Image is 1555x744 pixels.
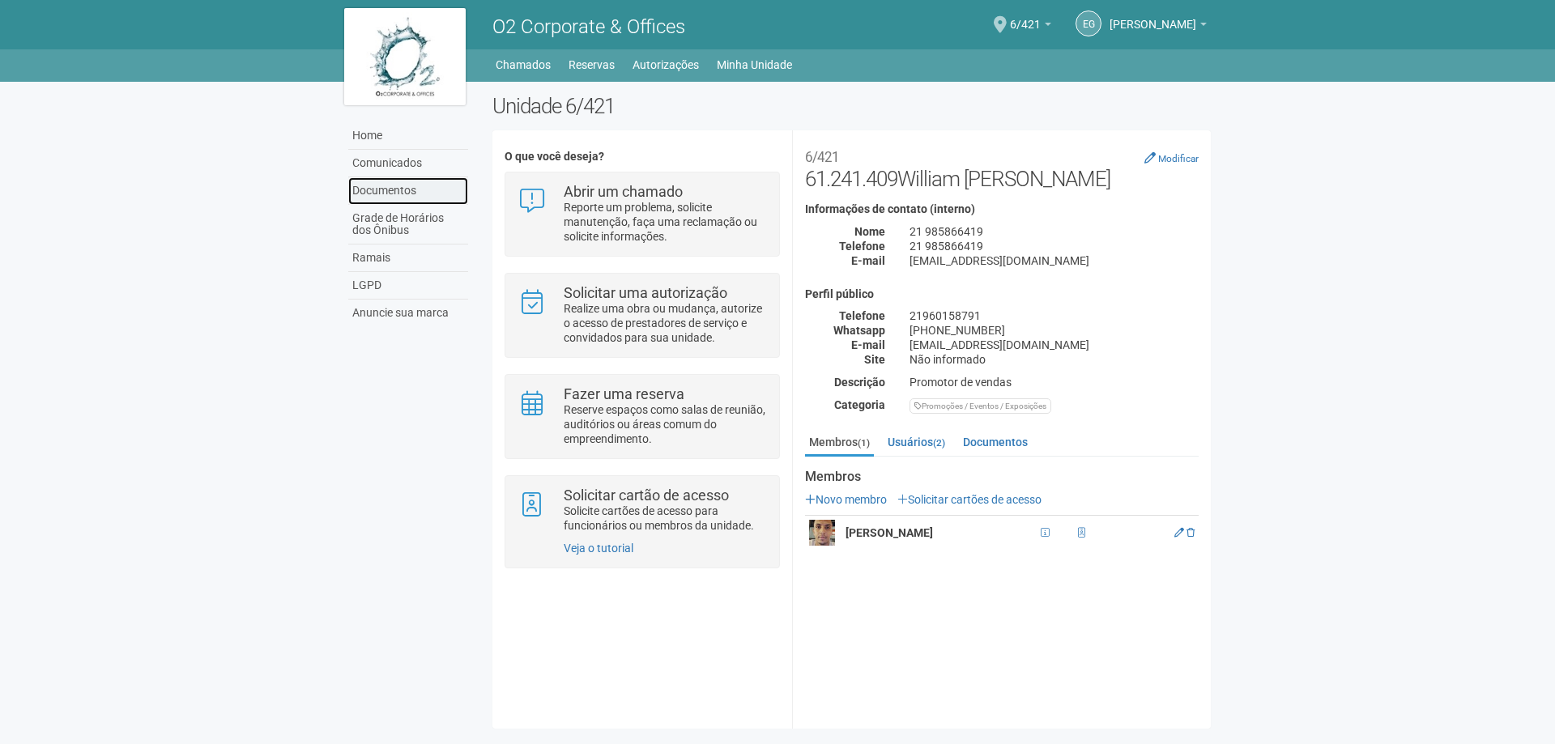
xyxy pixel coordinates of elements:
[1110,2,1196,31] span: Elisabete Gomes de Almeida
[348,272,468,300] a: LGPD
[839,309,885,322] strong: Telefone
[884,430,949,454] a: Usuários(2)
[1144,151,1199,164] a: Modificar
[854,225,885,238] strong: Nome
[569,53,615,76] a: Reservas
[505,151,779,163] h4: O que você deseja?
[851,254,885,267] strong: E-mail
[805,149,839,165] small: 6/421
[851,338,885,351] strong: E-mail
[805,203,1199,215] h4: Informações de contato (interno)
[1110,20,1207,33] a: [PERSON_NAME]
[834,376,885,389] strong: Descrição
[959,430,1032,454] a: Documentos
[858,437,870,449] small: (1)
[1076,11,1101,36] a: EG
[805,470,1199,484] strong: Membros
[564,542,633,555] a: Veja o tutorial
[564,385,684,402] strong: Fazer uma reserva
[897,493,1042,506] a: Solicitar cartões de acesso
[564,200,767,244] p: Reporte um problema, solicite manutenção, faça uma reclamação ou solicite informações.
[834,398,885,411] strong: Categoria
[1010,20,1051,33] a: 6/421
[1010,2,1041,31] span: 6/421
[910,398,1051,414] div: Promoções / Eventos / Exposições
[492,94,1211,118] h2: Unidade 6/421
[897,338,1211,352] div: [EMAIL_ADDRESS][DOMAIN_NAME]
[833,324,885,337] strong: Whatsapp
[518,185,766,244] a: Abrir um chamado Reporte um problema, solicite manutenção, faça uma reclamação ou solicite inform...
[864,353,885,366] strong: Site
[897,352,1211,367] div: Não informado
[809,520,835,546] img: user.png
[933,437,945,449] small: (2)
[564,402,767,446] p: Reserve espaços como salas de reunião, auditórios ou áreas comum do empreendimento.
[492,15,685,38] span: O2 Corporate & Offices
[518,286,766,345] a: Solicitar uma autorização Realize uma obra ou mudança, autorize o acesso de prestadores de serviç...
[897,239,1211,253] div: 21 985866419
[496,53,551,76] a: Chamados
[897,323,1211,338] div: [PHONE_NUMBER]
[717,53,792,76] a: Minha Unidade
[805,288,1199,300] h4: Perfil público
[564,183,683,200] strong: Abrir um chamado
[348,205,468,244] a: Grade de Horários dos Ônibus
[1186,527,1195,538] a: Excluir membro
[1158,153,1199,164] small: Modificar
[348,150,468,177] a: Comunicados
[348,244,468,272] a: Ramais
[348,122,468,150] a: Home
[633,53,699,76] a: Autorizações
[846,526,933,539] strong: [PERSON_NAME]
[564,301,767,345] p: Realize uma obra ou mudança, autorize o acesso de prestadores de serviço e convidados para sua un...
[564,504,767,533] p: Solicite cartões de acesso para funcionários ou membros da unidade.
[897,375,1211,389] div: Promotor de vendas
[564,284,727,301] strong: Solicitar uma autorização
[839,240,885,253] strong: Telefone
[518,488,766,533] a: Solicitar cartão de acesso Solicite cartões de acesso para funcionários ou membros da unidade.
[1174,527,1184,538] a: Editar membro
[348,177,468,205] a: Documentos
[344,8,466,105] img: logo.jpg
[564,487,729,504] strong: Solicitar cartão de acesso
[897,308,1211,323] div: 21960158791
[897,253,1211,268] div: [EMAIL_ADDRESS][DOMAIN_NAME]
[897,224,1211,239] div: 21 985866419
[805,430,874,457] a: Membros(1)
[518,387,766,446] a: Fazer uma reserva Reserve espaços como salas de reunião, auditórios ou áreas comum do empreendime...
[805,493,887,506] a: Novo membro
[348,300,468,326] a: Anuncie sua marca
[805,142,1199,191] h2: 61.241.409William [PERSON_NAME]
